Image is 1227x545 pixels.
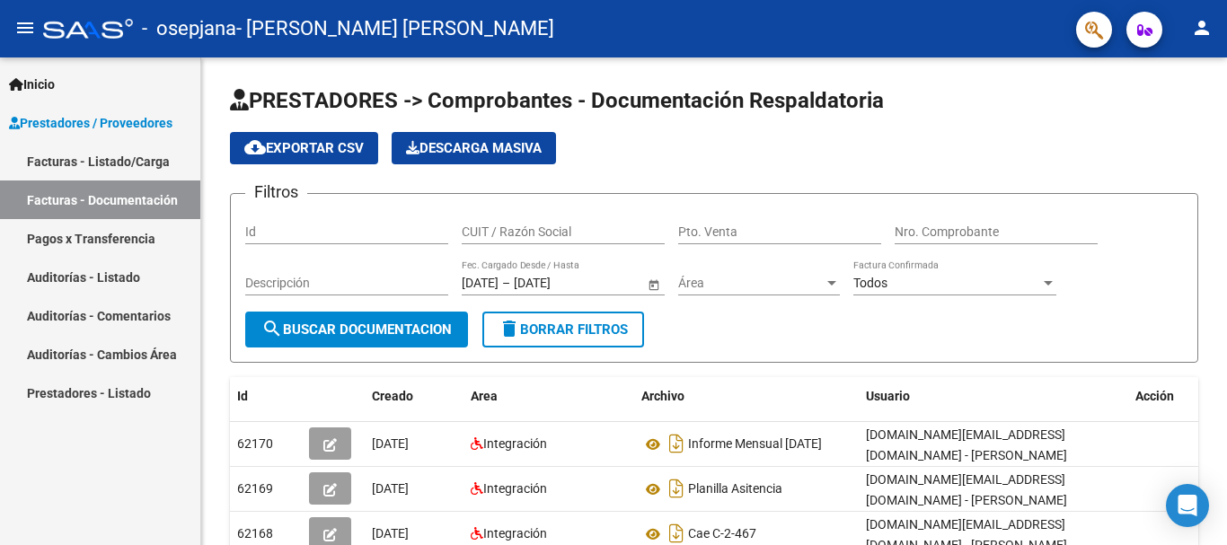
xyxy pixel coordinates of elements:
[230,377,302,416] datatable-header-cell: Id
[237,526,273,541] span: 62168
[372,481,409,496] span: [DATE]
[499,318,520,339] mat-icon: delete
[482,312,644,347] button: Borrar Filtros
[483,481,547,496] span: Integración
[866,427,1067,462] span: [DOMAIN_NAME][EMAIL_ADDRESS][DOMAIN_NAME] - [PERSON_NAME]
[9,113,172,133] span: Prestadores / Proveedores
[471,389,498,403] span: Area
[853,276,887,290] span: Todos
[237,481,273,496] span: 62169
[365,377,463,416] datatable-header-cell: Creado
[1191,17,1213,39] mat-icon: person
[237,436,273,451] span: 62170
[644,275,663,294] button: Open calendar
[866,389,910,403] span: Usuario
[245,180,307,205] h3: Filtros
[514,276,602,291] input: Fecha fin
[236,9,554,48] span: - [PERSON_NAME] [PERSON_NAME]
[261,318,283,339] mat-icon: search
[392,132,556,164] app-download-masive: Descarga masiva de comprobantes (adjuntos)
[245,312,468,347] button: Buscar Documentacion
[665,429,688,458] i: Descargar documento
[502,276,510,291] span: –
[499,321,628,338] span: Borrar Filtros
[230,88,884,113] span: PRESTADORES -> Comprobantes - Documentación Respaldatoria
[244,136,266,158] mat-icon: cloud_download
[665,474,688,503] i: Descargar documento
[634,377,859,416] datatable-header-cell: Archivo
[483,436,547,451] span: Integración
[641,389,684,403] span: Archivo
[462,276,499,291] input: Fecha inicio
[688,437,822,452] span: Informe Mensual [DATE]
[406,140,542,156] span: Descarga Masiva
[230,132,378,164] button: Exportar CSV
[237,389,248,403] span: Id
[372,389,413,403] span: Creado
[392,132,556,164] button: Descarga Masiva
[14,17,36,39] mat-icon: menu
[688,482,782,497] span: Planilla Asitencia
[261,321,452,338] span: Buscar Documentacion
[859,377,1128,416] datatable-header-cell: Usuario
[244,140,364,156] span: Exportar CSV
[678,276,824,291] span: Área
[372,526,409,541] span: [DATE]
[9,75,55,94] span: Inicio
[142,9,236,48] span: - osepjana
[483,526,547,541] span: Integración
[372,436,409,451] span: [DATE]
[1128,377,1218,416] datatable-header-cell: Acción
[1166,484,1209,527] div: Open Intercom Messenger
[866,472,1067,507] span: [DOMAIN_NAME][EMAIL_ADDRESS][DOMAIN_NAME] - [PERSON_NAME]
[688,527,756,541] span: Cae C-2-467
[1135,389,1174,403] span: Acción
[463,377,634,416] datatable-header-cell: Area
